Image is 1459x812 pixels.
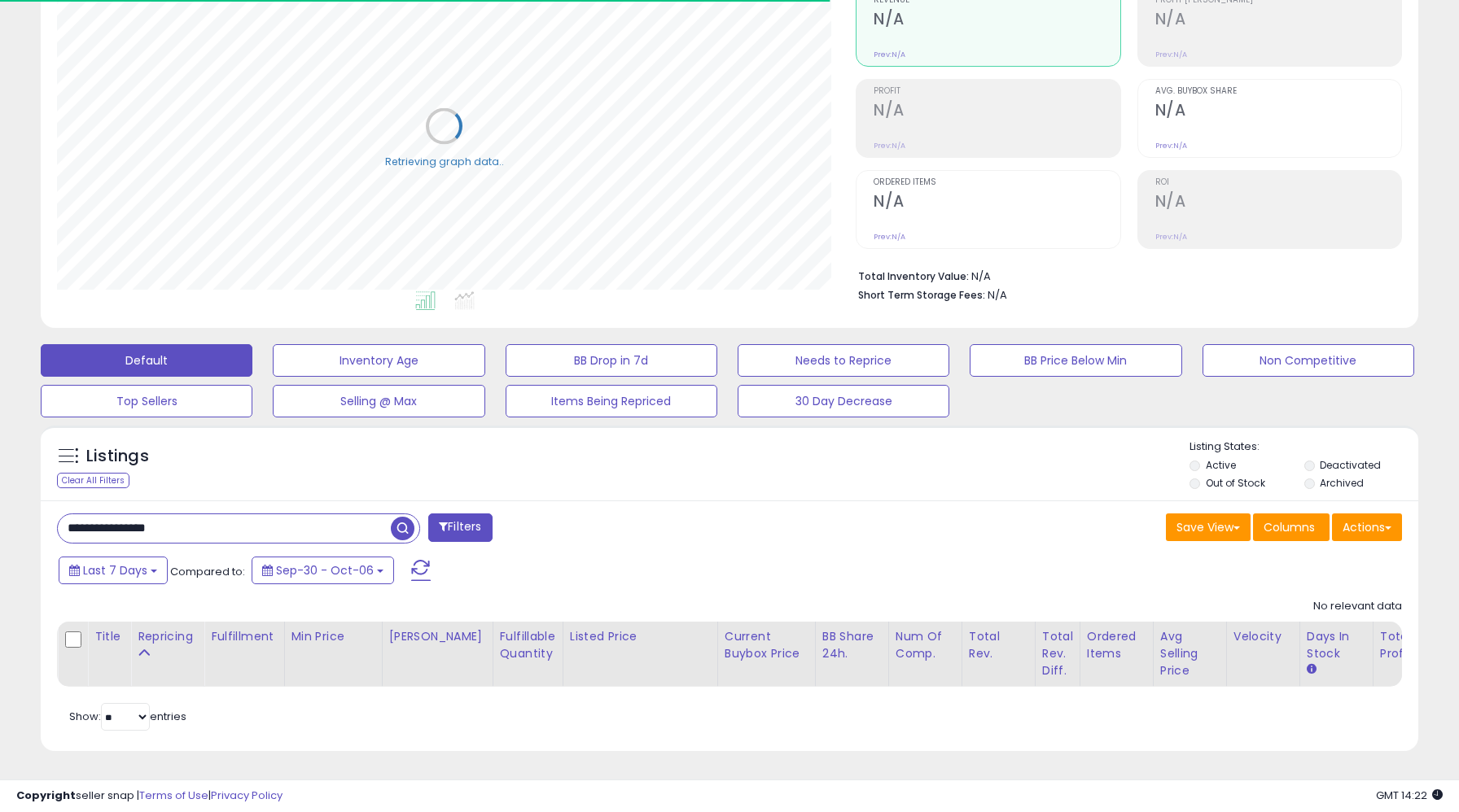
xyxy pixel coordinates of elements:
[506,344,717,377] button: BB Drop in 7d
[858,288,985,302] b: Short Term Storage Fees:
[874,232,905,242] small: Prev: N/A
[1155,10,1401,32] h2: N/A
[874,178,1119,187] span: Ordered Items
[59,557,168,584] button: Last 7 Days
[738,344,949,377] button: Needs to Reprice
[273,385,484,417] button: Selling @ Max
[969,628,1028,662] div: Total Rev.
[874,101,1119,123] h2: N/A
[1155,232,1187,242] small: Prev: N/A
[725,628,808,662] div: Current Buybox Price
[1206,476,1265,490] label: Out of Stock
[874,141,905,151] small: Prev: N/A
[858,269,969,283] b: Total Inventory Value:
[1155,192,1401,214] h2: N/A
[896,628,955,662] div: Num of Comp.
[41,385,252,417] button: Top Sellers
[874,87,1119,96] span: Profit
[1253,513,1330,541] button: Columns
[69,709,186,724] span: Show: entries
[570,628,711,645] div: Listed Price
[1166,513,1251,541] button: Save View
[276,562,374,578] span: Sep-30 - Oct-06
[1155,87,1401,96] span: Avg. Buybox Share
[1087,628,1146,662] div: Ordered Items
[874,50,905,59] small: Prev: N/A
[1155,101,1401,123] h2: N/A
[252,557,394,584] button: Sep-30 - Oct-06
[1332,513,1402,541] button: Actions
[970,344,1181,377] button: BB Price Below Min
[1313,599,1402,614] div: No relevant data
[1155,50,1187,59] small: Prev: N/A
[291,628,375,645] div: Min Price
[1155,178,1401,187] span: ROI
[211,788,283,803] a: Privacy Policy
[1233,628,1293,645] div: Velocity
[86,445,149,468] h5: Listings
[500,628,556,662] div: Fulfillable Quantity
[506,385,717,417] button: Items Being Repriced
[1307,662,1317,677] small: Days In Stock.
[988,287,1007,303] span: N/A
[1206,458,1236,472] label: Active
[389,628,486,645] div: [PERSON_NAME]
[1155,141,1187,151] small: Prev: N/A
[822,628,882,662] div: BB Share 24h.
[139,788,208,803] a: Terms of Use
[1320,476,1364,490] label: Archived
[16,788,76,803] strong: Copyright
[41,344,252,377] button: Default
[874,10,1119,32] h2: N/A
[57,473,129,488] div: Clear All Filters
[94,628,124,645] div: Title
[83,562,147,578] span: Last 7 Days
[170,564,245,579] span: Compared to:
[428,513,492,542] button: Filters
[211,628,277,645] div: Fulfillment
[1203,344,1414,377] button: Non Competitive
[385,154,504,168] div: Retrieving graph data..
[138,628,197,645] div: Repricing
[1376,788,1443,803] span: 2025-10-14 14:22 GMT
[858,265,1390,285] li: N/A
[1320,458,1381,472] label: Deactivated
[1160,628,1220,679] div: Avg Selling Price
[1307,628,1366,662] div: Days In Stock
[874,192,1119,214] h2: N/A
[1264,519,1315,535] span: Columns
[738,385,949,417] button: 30 Day Decrease
[16,788,283,804] div: seller snap | |
[273,344,484,377] button: Inventory Age
[1380,628,1439,662] div: Total Profit
[1042,628,1073,679] div: Total Rev. Diff.
[1190,439,1418,455] p: Listing States:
